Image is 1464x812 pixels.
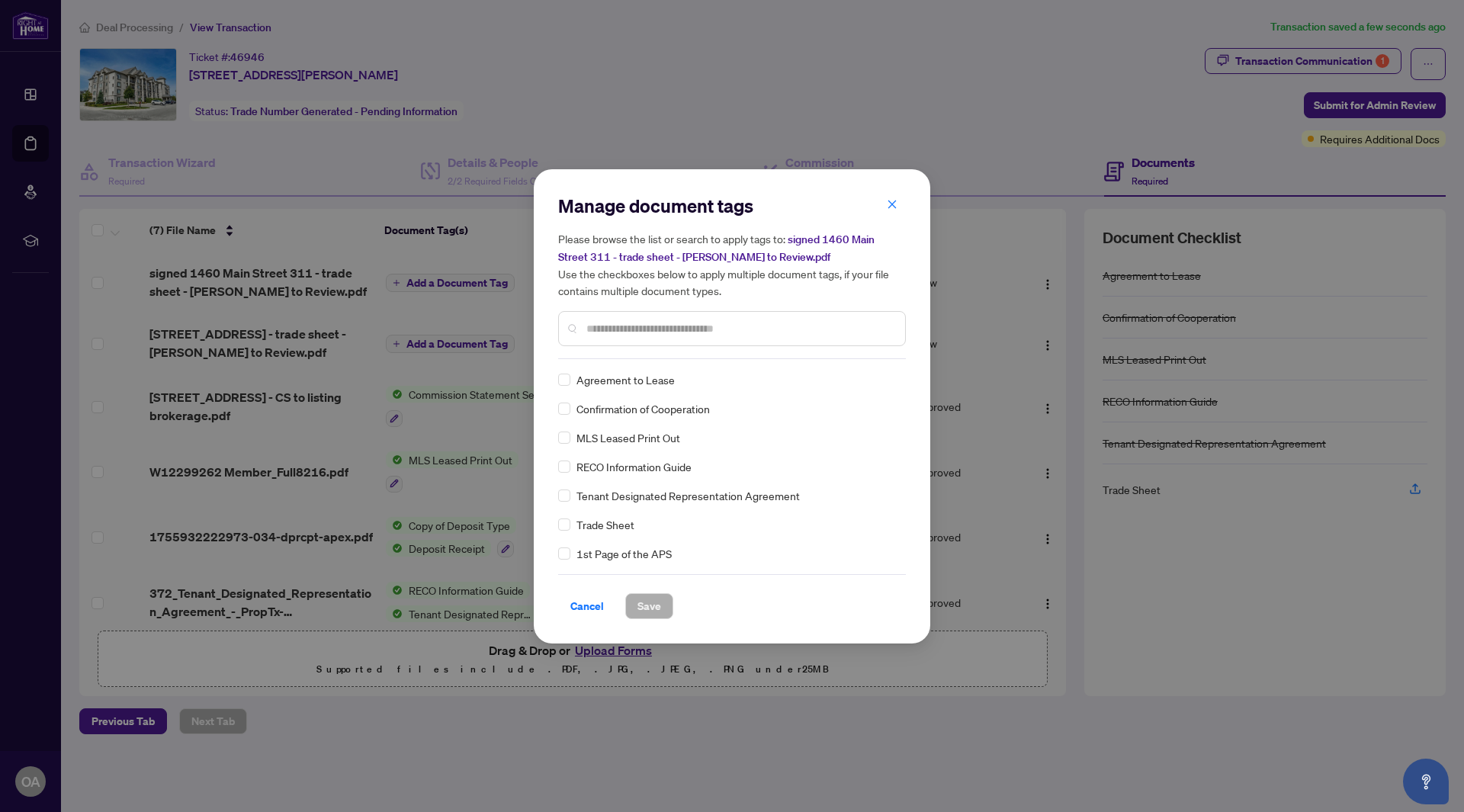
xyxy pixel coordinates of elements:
span: close [887,199,897,210]
span: MLS Leased Print Out [576,429,680,446]
span: 1st Page of the APS [576,545,672,562]
h2: Manage document tags [558,194,906,218]
span: Agreement to Lease [576,371,675,388]
h5: Please browse the list or search to apply tags to: Use the checkboxes below to apply multiple doc... [558,230,906,299]
button: Open asap [1403,759,1449,804]
span: Confirmation of Cooperation [576,400,710,417]
span: signed 1460 Main Street 311 - trade sheet - [PERSON_NAME] to Review.pdf [558,233,875,264]
button: Cancel [558,593,616,619]
span: RECO Information Guide [576,458,692,475]
span: Trade Sheet [576,516,634,533]
button: Save [625,593,673,619]
span: Cancel [570,594,604,618]
span: Tenant Designated Representation Agreement [576,487,800,504]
